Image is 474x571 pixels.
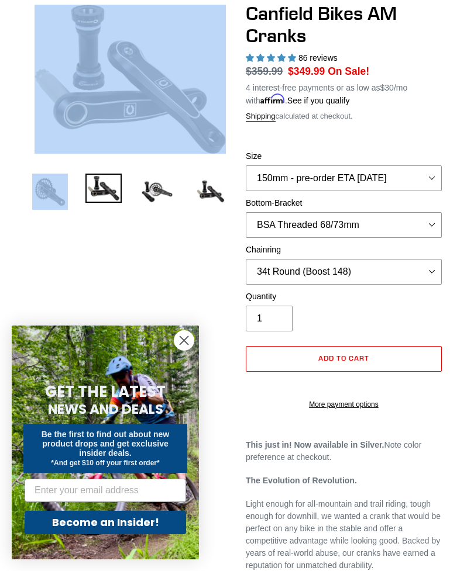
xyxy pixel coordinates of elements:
span: GET THE LATEST [45,381,166,402]
span: Add to cart [318,354,369,362]
span: 4.97 stars [246,53,298,63]
span: $30 [380,83,394,92]
input: Enter your email address [25,479,186,502]
p: 4 interest-free payments or as low as /mo with . [246,79,442,107]
p: Note color preference at checkout. [246,439,442,463]
strong: This just in! Now available in Silver. [246,440,384,449]
img: Load image into Gallery viewer, Canfield Bikes AM Cranks [32,174,68,209]
label: Bottom-Bracket [246,197,442,209]
label: Quantity [246,290,442,303]
h1: Canfield Bikes AM Cranks [246,2,442,47]
a: See if you qualify - Learn more about Affirm Financing (opens in modal) [287,96,350,105]
label: Size [246,150,442,162]
div: calculated at checkout. [246,110,442,122]
s: $359.99 [246,65,283,77]
img: Load image into Gallery viewer, Canfield Bikes AM Cranks [139,174,175,209]
button: Close dialog [174,330,194,351]
img: Load image into Gallery viewer, Canfield Cranks [85,174,121,203]
span: *And get $10 off your first order* [51,459,159,467]
button: Add to cart [246,346,442,372]
a: Shipping [246,112,276,122]
button: Become an Insider! [25,511,186,534]
strong: The Evolution of Revolution. [246,476,357,485]
img: Load image into Gallery viewer, CANFIELD-AM_DH-CRANKS [193,174,228,209]
span: 86 reviews [298,53,338,63]
span: On Sale! [328,64,369,79]
span: Affirm [260,94,285,104]
span: $349.99 [288,65,325,77]
span: Be the first to find out about new product drops and get exclusive insider deals. [42,430,170,458]
a: More payment options [246,399,442,410]
span: NEWS AND DEALS [48,400,163,418]
label: Chainring [246,244,442,256]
